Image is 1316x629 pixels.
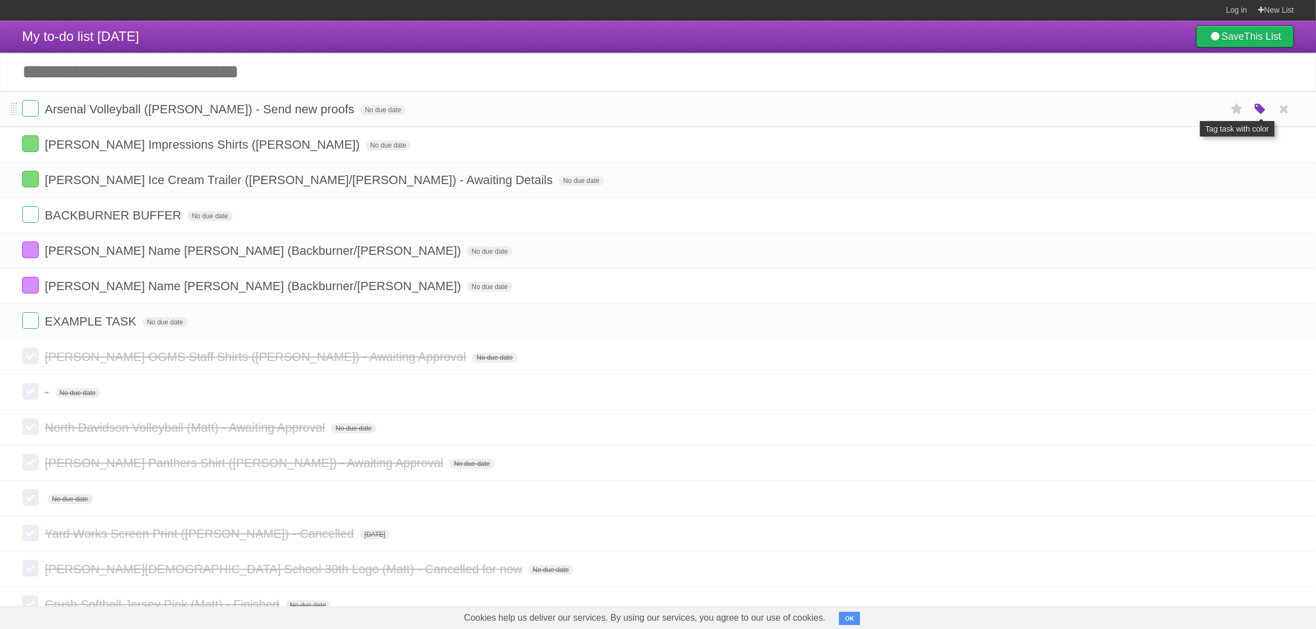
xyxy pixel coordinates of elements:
label: Done [22,489,39,506]
span: [PERSON_NAME] Name [PERSON_NAME] (Backburner/[PERSON_NAME]) [45,244,464,258]
label: Done [22,348,39,364]
span: [PERSON_NAME] OGMS Staff Shirts ([PERSON_NAME]) - Awaiting Approval [45,350,469,364]
span: No due date [48,494,92,504]
label: Done [22,206,39,223]
span: [DATE] [360,530,390,539]
label: Star task [1226,100,1247,118]
span: No due date [331,423,376,433]
span: No due date [286,600,331,610]
button: OK [839,612,861,625]
span: No due date [143,317,187,327]
span: No due date [55,388,100,398]
label: Done [22,171,39,187]
span: Yard Works Screen Print ([PERSON_NAME]) - Cancelled [45,527,356,541]
span: [PERSON_NAME][DEMOGRAPHIC_DATA] School 30th Logo (Matt) - Cancelled for now [45,562,525,576]
label: Done [22,525,39,541]
span: My to-do list [DATE] [22,29,139,44]
span: No due date [559,176,604,186]
label: Done [22,277,39,293]
span: North Davidson Volleyball (Matt) - Awaiting Approval [45,421,328,434]
span: [PERSON_NAME] Name [PERSON_NAME] (Backburner/[PERSON_NAME]) [45,279,464,293]
span: No due date [467,282,512,292]
label: Done [22,312,39,329]
a: SaveThis List [1196,25,1294,48]
span: No due date [187,211,232,221]
label: Done [22,418,39,435]
label: Done [22,100,39,117]
label: Done [22,454,39,470]
span: No due date [528,565,573,575]
span: [PERSON_NAME] Panthers Shirt ([PERSON_NAME]) - Awaiting Approval [45,456,446,470]
span: [PERSON_NAME] Impressions Shirts ([PERSON_NAME]) [45,138,363,151]
span: [PERSON_NAME] Ice Cream Trailer ([PERSON_NAME]/[PERSON_NAME]) - Awaiting Details [45,173,555,187]
span: No due date [467,247,512,256]
span: Crush Softball Jersey Pink (Matt) - Finished [45,597,282,611]
b: This List [1244,31,1281,42]
label: Done [22,560,39,576]
label: Done [22,383,39,400]
span: Cookies help us deliver our services. By using our services, you agree to our use of cookies. [453,607,837,629]
label: Done [22,595,39,612]
label: Done [22,135,39,152]
span: - [45,385,51,399]
span: Arsenal Volleyball ([PERSON_NAME]) - Send new proofs [45,102,357,116]
label: Done [22,242,39,258]
span: EXAMPLE TASK [45,314,139,328]
span: No due date [360,105,405,115]
span: No due date [449,459,494,469]
span: BACKBURNER BUFFER [45,208,184,222]
span: No due date [366,140,411,150]
span: No due date [472,353,517,363]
